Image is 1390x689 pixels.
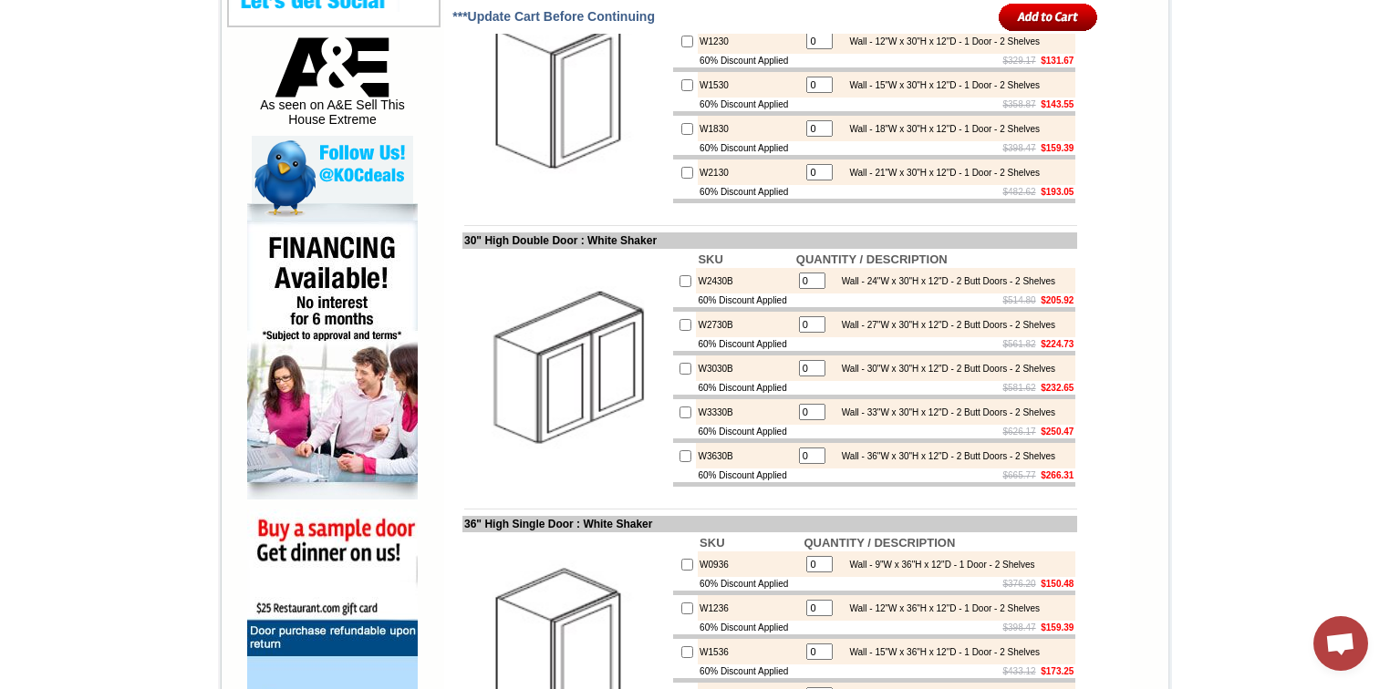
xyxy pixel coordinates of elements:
b: $250.47 [1041,427,1074,437]
b: $150.48 [1041,579,1074,589]
b: $159.39 [1041,143,1074,153]
b: $232.65 [1041,383,1074,393]
td: 60% Discount Applied [696,293,794,307]
b: $173.25 [1041,666,1074,676]
td: 60% Discount Applied [698,141,802,155]
div: Wall - 15"W x 30"H x 12"D - 1 Door - 2 Shelves [840,80,1040,90]
b: $205.92 [1041,295,1074,305]
img: 30'' High Double Door [464,266,669,471]
s: $376.20 [1003,579,1036,589]
td: W1536 [698,639,802,664]
td: Beachwood Oak Shaker [264,83,310,103]
td: 60% Discount Applied [698,664,802,678]
b: SKU [700,536,724,550]
td: Baycreek Gray [214,83,261,101]
td: 60% Discount Applied [698,621,802,634]
div: Wall - 12"W x 36"H x 12"D - 1 Door - 2 Shelves [840,603,1040,613]
td: Alabaster Shaker [49,83,96,101]
td: 30" High Double Door : White Shaker [462,232,1077,249]
s: $626.17 [1003,427,1036,437]
td: W3630B [696,443,794,468]
b: $224.73 [1041,339,1074,349]
td: W1236 [698,595,802,621]
td: [PERSON_NAME] Yellow Walnut [99,83,154,103]
b: $193.05 [1041,187,1074,197]
td: W3330B [696,399,794,425]
td: W1830 [698,116,802,141]
td: 60% Discount Applied [696,468,794,482]
img: pdf.png [3,5,17,19]
td: 60% Discount Applied [696,381,794,395]
img: spacer.gif [96,51,99,52]
b: $159.39 [1041,622,1074,632]
img: spacer.gif [212,51,214,52]
div: Wall - 9"W x 36"H x 12"D - 1 Door - 2 Shelves [840,560,1034,570]
td: 60% Discount Applied [698,185,802,199]
div: Wall - 27"W x 30"H x 12"D - 2 Butt Doors - 2 Shelves [833,320,1055,330]
td: 60% Discount Applied [698,54,802,67]
td: 60% Discount Applied [698,98,802,111]
td: 60% Discount Applied [696,425,794,438]
div: Wall - 24"W x 30"H x 12"D - 2 Butt Doors - 2 Shelves [833,276,1055,286]
td: W1530 [698,72,802,98]
s: $329.17 [1003,56,1036,66]
div: Wall - 33"W x 30"H x 12"D - 2 Butt Doors - 2 Shelves [833,407,1055,417]
td: W0936 [698,551,802,577]
td: W2430B [696,268,794,293]
b: SKU [698,252,722,266]
img: spacer.gif [47,51,49,52]
input: Add to Cart [999,2,1098,32]
div: Wall - 36"W x 30"H x 12"D - 2 Butt Doors - 2 Shelves [833,451,1055,461]
img: spacer.gif [310,51,313,52]
b: Price Sheet View in PDF Format [21,7,148,17]
s: $433.12 [1003,666,1036,676]
s: $398.47 [1003,622,1036,632]
div: As seen on A&E Sell This House Extreme [252,37,413,136]
div: Wall - 18"W x 30"H x 12"D - 1 Door - 2 Shelves [840,124,1040,134]
td: 36" High Single Door : White Shaker [462,516,1077,532]
td: 60% Discount Applied [696,337,794,351]
img: spacer.gif [154,51,157,52]
span: ***Update Cart Before Continuing [452,9,655,24]
td: 60% Discount Applied [698,577,802,591]
td: W3030B [696,355,794,381]
s: $561.82 [1003,339,1036,349]
s: $482.62 [1003,187,1036,197]
td: W2130 [698,159,802,185]
img: spacer.gif [261,51,264,52]
b: $266.31 [1041,470,1074,480]
td: Bellmonte Maple [313,83,359,101]
div: Wall - 21"W x 30"H x 12"D - 1 Door - 2 Shelves [840,168,1040,178]
s: $358.87 [1003,99,1036,109]
b: QUANTITY / DESCRIPTION [796,252,948,266]
b: QUANTITY / DESCRIPTION [804,536,955,550]
div: Wall - 15"W x 36"H x 12"D - 1 Door - 2 Shelves [840,647,1040,657]
s: $581.62 [1003,383,1036,393]
td: [PERSON_NAME] White Shaker [157,83,213,103]
s: $398.47 [1003,143,1036,153]
div: Open chat [1313,616,1368,671]
s: $665.77 [1003,470,1036,480]
s: $514.80 [1003,295,1036,305]
td: W1230 [698,28,802,54]
div: Wall - 30"W x 30"H x 12"D - 2 Butt Doors - 2 Shelves [833,364,1055,374]
td: W2730B [696,312,794,337]
div: Wall - 12"W x 30"H x 12"D - 1 Door - 2 Shelves [840,36,1040,46]
b: $131.67 [1041,56,1074,66]
b: $143.55 [1041,99,1074,109]
a: Price Sheet View in PDF Format [21,3,148,18]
